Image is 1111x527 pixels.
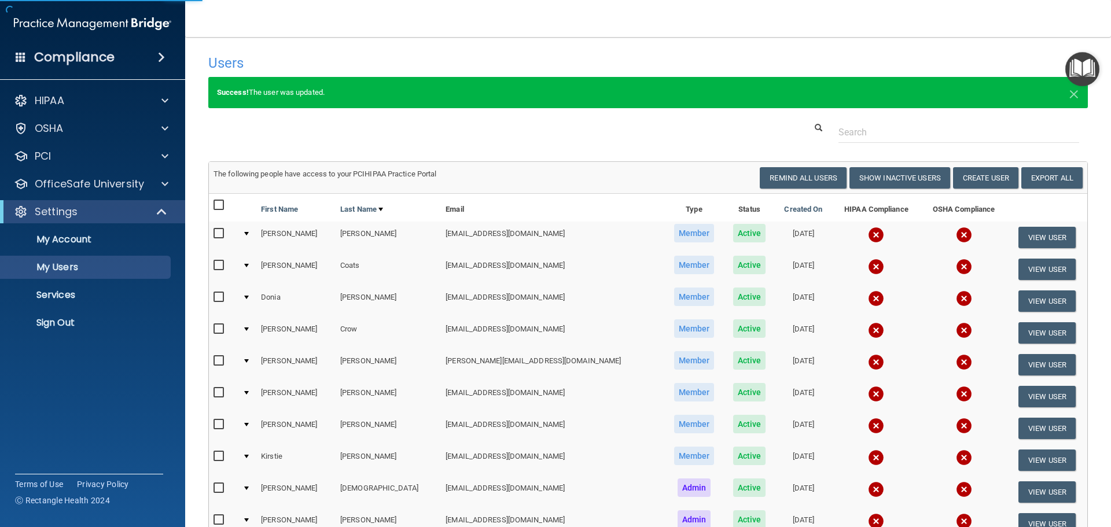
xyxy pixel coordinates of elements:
[14,177,168,191] a: OfficeSafe University
[208,77,1088,108] div: The user was updated.
[832,194,921,222] th: HIPAA Compliance
[775,222,832,253] td: [DATE]
[775,444,832,476] td: [DATE]
[868,418,884,434] img: cross.ca9f0e7f.svg
[8,234,165,245] p: My Account
[14,94,168,108] a: HIPAA
[14,12,171,35] img: PMB logo
[14,121,168,135] a: OSHA
[336,412,441,444] td: [PERSON_NAME]
[1018,259,1076,280] button: View User
[733,383,766,401] span: Active
[256,253,336,285] td: [PERSON_NAME]
[733,351,766,370] span: Active
[441,317,664,349] td: [EMAIL_ADDRESS][DOMAIN_NAME]
[674,256,715,274] span: Member
[678,478,711,497] span: Admin
[868,386,884,402] img: cross.ca9f0e7f.svg
[256,285,336,317] td: Donia
[441,444,664,476] td: [EMAIL_ADDRESS][DOMAIN_NAME]
[35,94,64,108] p: HIPAA
[956,259,972,275] img: cross.ca9f0e7f.svg
[1018,449,1076,471] button: View User
[775,412,832,444] td: [DATE]
[849,167,950,189] button: Show Inactive Users
[14,149,168,163] a: PCI
[664,194,724,222] th: Type
[956,449,972,466] img: cross.ca9f0e7f.svg
[336,253,441,285] td: Coats
[838,121,1079,143] input: Search
[733,447,766,465] span: Active
[724,194,775,222] th: Status
[956,481,972,497] img: cross.ca9f0e7f.svg
[775,285,832,317] td: [DATE]
[1018,386,1076,407] button: View User
[441,253,664,285] td: [EMAIL_ADDRESS][DOMAIN_NAME]
[775,349,832,381] td: [DATE]
[35,121,64,135] p: OSHA
[956,290,972,307] img: cross.ca9f0e7f.svg
[256,412,336,444] td: [PERSON_NAME]
[674,447,715,465] span: Member
[336,349,441,381] td: [PERSON_NAME]
[868,354,884,370] img: cross.ca9f0e7f.svg
[775,253,832,285] td: [DATE]
[1065,52,1099,86] button: Open Resource Center
[868,449,884,466] img: cross.ca9f0e7f.svg
[336,317,441,349] td: Crow
[733,415,766,433] span: Active
[441,194,664,222] th: Email
[674,415,715,433] span: Member
[956,322,972,338] img: cross.ca9f0e7f.svg
[956,386,972,402] img: cross.ca9f0e7f.svg
[674,383,715,401] span: Member
[775,317,832,349] td: [DATE]
[921,194,1007,222] th: OSHA Compliance
[733,319,766,338] span: Active
[775,381,832,412] td: [DATE]
[733,478,766,497] span: Active
[674,319,715,338] span: Member
[34,49,115,65] h4: Compliance
[441,349,664,381] td: [PERSON_NAME][EMAIL_ADDRESS][DOMAIN_NAME]
[1018,227,1076,248] button: View User
[674,288,715,306] span: Member
[953,167,1018,189] button: Create User
[256,222,336,253] td: [PERSON_NAME]
[336,476,441,508] td: [DEMOGRAPHIC_DATA]
[336,381,441,412] td: [PERSON_NAME]
[336,222,441,253] td: [PERSON_NAME]
[733,256,766,274] span: Active
[35,149,51,163] p: PCI
[441,285,664,317] td: [EMAIL_ADDRESS][DOMAIN_NAME]
[256,476,336,508] td: [PERSON_NAME]
[1018,322,1076,344] button: View User
[14,205,168,219] a: Settings
[956,354,972,370] img: cross.ca9f0e7f.svg
[1018,481,1076,503] button: View User
[674,351,715,370] span: Member
[868,322,884,338] img: cross.ca9f0e7f.svg
[1021,167,1083,189] a: Export All
[208,56,714,71] h4: Users
[733,288,766,306] span: Active
[1018,354,1076,375] button: View User
[256,381,336,412] td: [PERSON_NAME]
[784,202,822,216] a: Created On
[336,444,441,476] td: [PERSON_NAME]
[1018,290,1076,312] button: View User
[733,224,766,242] span: Active
[256,349,336,381] td: [PERSON_NAME]
[441,412,664,444] td: [EMAIL_ADDRESS][DOMAIN_NAME]
[8,317,165,329] p: Sign Out
[336,285,441,317] td: [PERSON_NAME]
[15,478,63,490] a: Terms of Use
[35,205,78,219] p: Settings
[77,478,129,490] a: Privacy Policy
[441,476,664,508] td: [EMAIL_ADDRESS][DOMAIN_NAME]
[1069,81,1079,104] span: ×
[256,444,336,476] td: Kirstie
[441,381,664,412] td: [EMAIL_ADDRESS][DOMAIN_NAME]
[674,224,715,242] span: Member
